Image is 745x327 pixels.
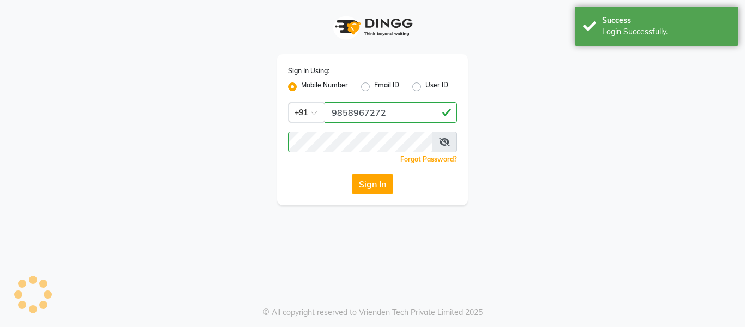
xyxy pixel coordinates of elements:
[400,155,457,163] a: Forgot Password?
[329,11,416,43] img: logo1.svg
[352,174,393,194] button: Sign In
[288,66,329,76] label: Sign In Using:
[301,80,348,93] label: Mobile Number
[288,132,432,152] input: Username
[425,80,448,93] label: User ID
[602,26,730,38] div: Login Successfully.
[602,15,730,26] div: Success
[374,80,399,93] label: Email ID
[325,102,457,123] input: Username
